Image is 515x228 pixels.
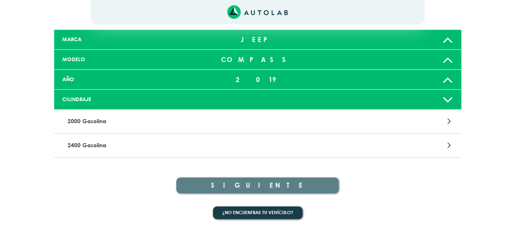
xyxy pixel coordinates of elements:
div: AÑO [56,75,191,83]
p: 2000 Gasolina [64,114,318,129]
a: Link al sitio de autolab [227,8,288,15]
div: MARCA [56,35,191,43]
div: COMPASS [191,51,325,68]
div: MODELO [56,55,191,63]
a: MARCA JEEP [54,30,461,50]
a: CILINDRAJE [54,90,461,110]
a: MODELO COMPASS [54,50,461,70]
button: SIGUIENTE [176,177,339,193]
button: ¿No encuentras tu vehículo? [213,206,302,219]
a: AÑO 2019 [54,70,461,90]
div: CILINDRAJE [56,95,191,103]
div: JEEP [191,31,325,48]
p: 2400 Gasolina [64,138,318,153]
div: 2019 [191,71,325,88]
